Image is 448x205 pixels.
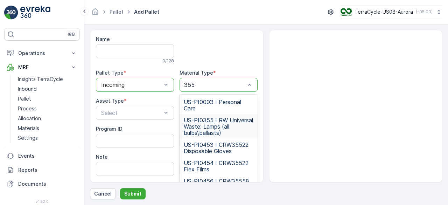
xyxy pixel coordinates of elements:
[18,166,77,173] p: Reports
[18,76,63,83] p: Insights TerraCycle
[124,190,141,197] p: Submit
[15,133,80,143] a: Settings
[18,125,39,132] p: Materials
[68,32,75,37] p: ⌘B
[101,109,162,117] p: Select
[6,115,23,121] span: Name :
[96,98,124,104] label: Asset Type
[96,126,122,132] label: Program ID
[6,127,41,132] span: Total Weight :
[18,180,77,187] p: Documents
[6,161,37,167] span: Asset Type :
[96,154,108,160] label: Note
[18,152,77,159] p: Events
[18,86,37,93] p: Inbound
[162,58,174,64] p: 0 / 128
[15,94,80,104] a: Pallet
[198,6,249,14] p: Pallet_US08 #9411
[91,11,99,16] a: Homepage
[15,123,80,133] a: Materials
[4,199,80,204] span: v 1.52.0
[37,138,39,144] span: -
[120,188,146,199] button: Submit
[41,127,47,132] span: 35
[18,115,41,122] p: Allocation
[96,182,154,193] button: Upload File
[18,95,31,102] p: Pallet
[15,114,80,123] a: Allocation
[96,70,124,76] label: Pallet Type
[4,163,80,177] a: Reports
[20,6,50,20] img: logo_light-DOdMpM7g.png
[96,36,110,42] label: Name
[184,117,253,136] span: US-PI0355 I RW Universal Waste: Lamps (all bulbs\ballasts)
[94,190,112,197] p: Cancel
[18,135,38,142] p: Settings
[4,149,80,163] a: Events
[4,177,80,191] a: Documents
[416,9,433,15] p: ( -05:00 )
[6,173,30,179] span: Material :
[39,150,45,156] span: 35
[30,173,172,179] span: US-PI0382 I RW Universal Waste: 4’ Straight Lamps (8600)
[180,70,213,76] label: Material Type
[18,105,37,112] p: Process
[90,188,116,199] button: Cancel
[15,84,80,94] a: Inbound
[341,8,352,16] img: image_ci7OI47.png
[4,46,80,60] button: Operations
[341,6,442,18] button: TerraCycle-US08-Aurora(-05:00)
[133,8,161,15] span: Add Pallet
[15,74,80,84] a: Insights TerraCycle
[184,142,253,154] span: US-PI0453 I CRW35522 Disposable Gloves
[184,99,253,111] span: US-PI0003 I Personal Care
[6,150,39,156] span: Tare Weight :
[184,178,253,191] span: US-PI0456 I CRW35558 Gloves
[4,60,80,74] button: MRF
[23,115,67,121] span: Pallet_US08 #9411
[15,104,80,114] a: Process
[18,64,66,71] p: MRF
[18,50,66,57] p: Operations
[110,9,124,15] a: Pallet
[6,138,37,144] span: Net Weight :
[4,6,18,20] img: logo
[37,161,54,167] span: Pallets
[355,8,413,15] p: TerraCycle-US08-Aurora
[184,160,253,172] span: US-PI0454 I CRW35522 Flex Films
